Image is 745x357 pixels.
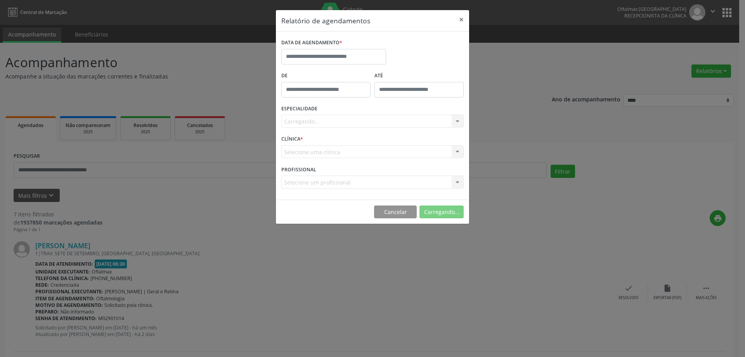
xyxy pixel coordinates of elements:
[281,164,316,176] label: PROFISSIONAL
[454,10,469,29] button: Close
[374,205,417,219] button: Cancelar
[281,37,342,49] label: DATA DE AGENDAMENTO
[419,205,464,219] button: Carregando...
[281,133,303,145] label: CLÍNICA
[281,70,371,82] label: De
[281,103,317,115] label: ESPECIALIDADE
[374,70,464,82] label: ATÉ
[281,16,370,26] h5: Relatório de agendamentos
